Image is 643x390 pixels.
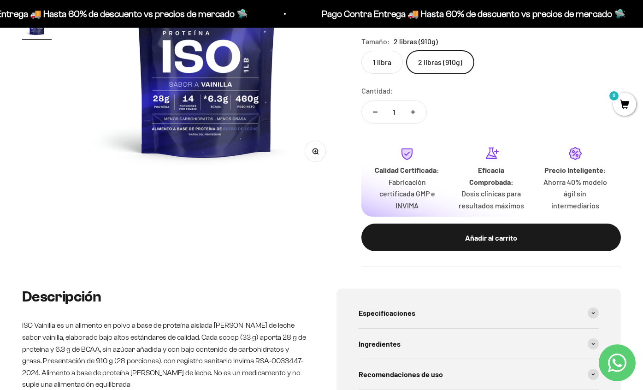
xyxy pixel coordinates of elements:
[361,224,621,251] button: Añadir al carrito
[372,176,442,212] p: Fabricación certificada GMP e INVIMA
[359,329,599,359] summary: Ingredientes
[362,101,389,123] button: Reducir cantidad
[608,90,619,101] mark: 0
[613,100,636,110] a: 0
[380,232,602,244] div: Añadir al carrito
[469,165,513,186] strong: Eficacia Comprobada:
[359,368,443,380] span: Recomendaciones de uso
[400,101,426,123] button: Aumentar cantidad
[361,35,390,47] legend: Tamaño:
[22,289,307,305] h2: Descripción
[359,307,415,319] span: Especificaciones
[361,85,393,97] label: Cantidad:
[544,165,606,174] strong: Precio Inteligente:
[375,165,439,174] strong: Calidad Certificada:
[394,35,438,47] span: 2 libras (910g)
[359,338,401,350] span: Ingredientes
[320,6,624,21] p: Pago Contra Entrega 🚚 Hasta 60% de descuento vs precios de mercado 🛸
[456,188,525,211] p: Dosis clínicas para resultados máximos
[541,176,610,212] p: Ahorra 40% modelo ágil sin intermediarios
[359,359,599,390] summary: Recomendaciones de uso
[359,298,599,328] summary: Especificaciones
